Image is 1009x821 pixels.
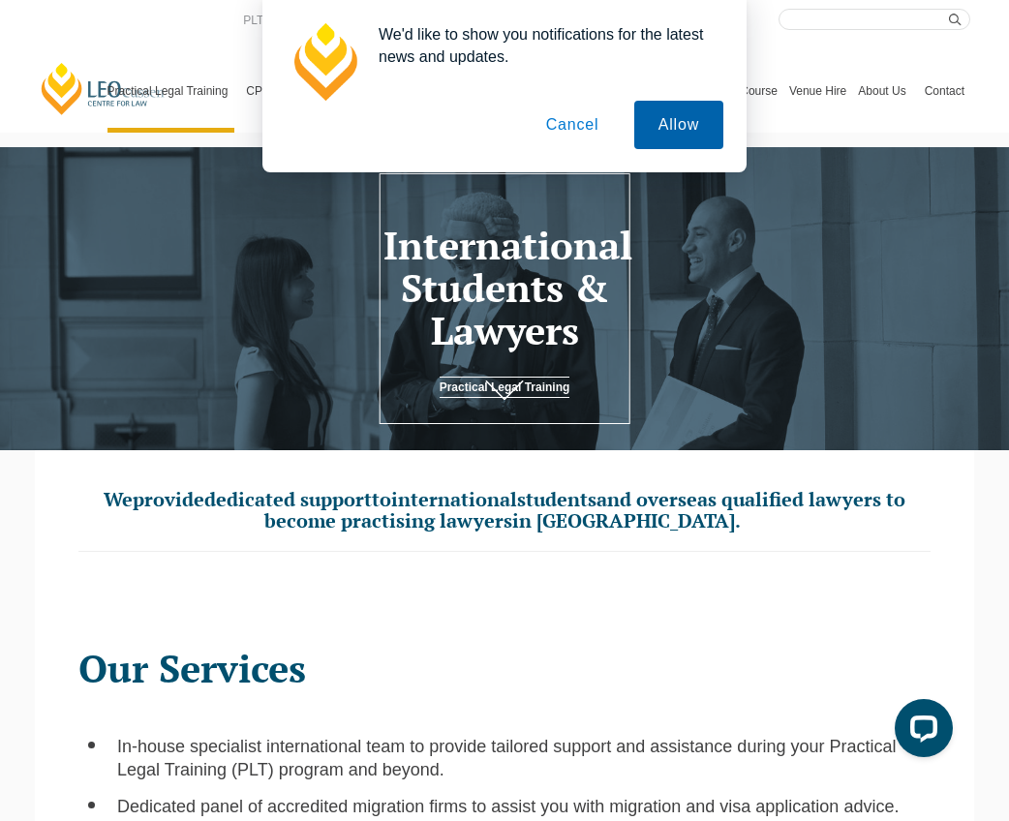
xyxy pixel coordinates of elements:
[512,507,741,533] span: in [GEOGRAPHIC_DATA].
[372,486,391,512] span: to
[391,486,517,512] span: international
[504,507,512,533] span: s
[879,691,961,773] iframe: LiveChat chat widget
[133,486,204,512] span: provide
[78,642,306,693] span: Our Services
[204,486,372,512] span: dedicated support
[117,737,896,778] span: In-house specialist international team to provide tailored support and assistance during your Pra...
[522,101,624,149] button: Cancel
[596,486,881,512] span: and overseas qualified lawyers
[286,23,363,101] img: notification icon
[634,101,723,149] button: Allow
[383,224,626,351] h1: International Students & Lawyers
[104,486,133,512] span: We
[517,486,596,512] span: students
[264,486,906,533] span: to become practising lawyer
[363,23,723,68] div: We'd like to show you notifications for the latest news and updates.
[117,797,899,816] span: Dedicated panel of accredited migration firms to assist you with migration and visa application a...
[440,377,570,398] a: Practical Legal Training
